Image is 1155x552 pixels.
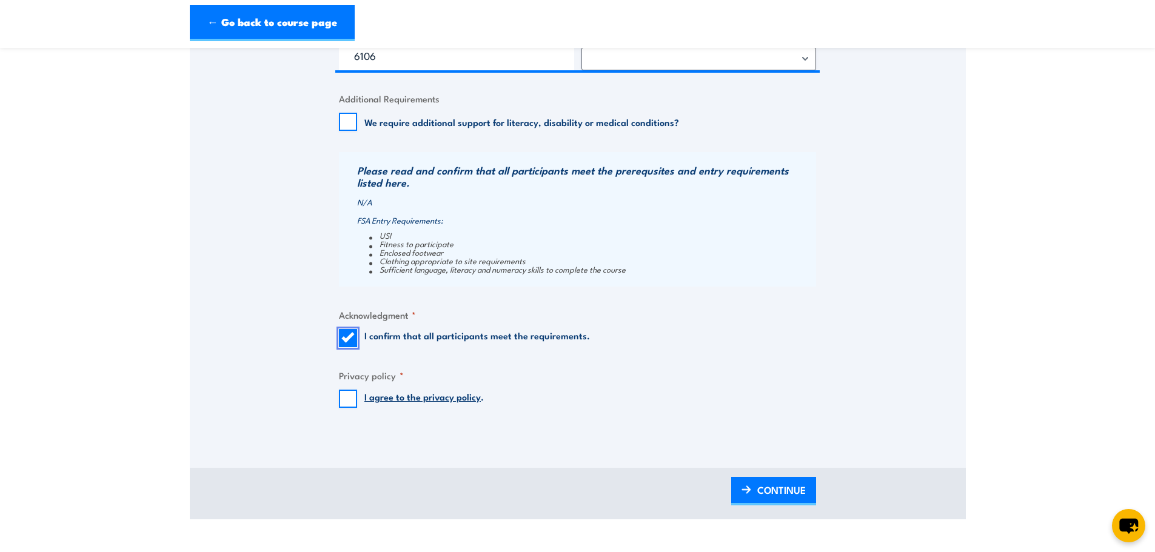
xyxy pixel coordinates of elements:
a: ← Go back to course page [190,5,355,41]
p: FSA Entry Requirements: [357,216,813,225]
li: Clothing appropriate to site requirements [369,256,813,265]
li: Fitness to participate [369,239,813,248]
span: CONTINUE [757,474,806,506]
button: chat-button [1112,509,1145,542]
label: We require additional support for literacy, disability or medical conditions? [364,116,679,128]
legend: Acknowledgment [339,308,416,322]
li: Enclosed footwear [369,248,813,256]
legend: Additional Requirements [339,91,440,105]
label: I confirm that all participants meet the requirements. [364,329,590,347]
a: I agree to the privacy policy [364,390,481,403]
a: CONTINUE [731,477,816,505]
label: . [364,390,484,408]
li: Sufficient language, literacy and numeracy skills to complete the course [369,265,813,273]
li: USI [369,231,813,239]
legend: Privacy policy [339,368,404,382]
p: N/A [357,198,813,207]
h3: Please read and confirm that all participants meet the prerequsites and entry requirements listed... [357,164,813,188]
